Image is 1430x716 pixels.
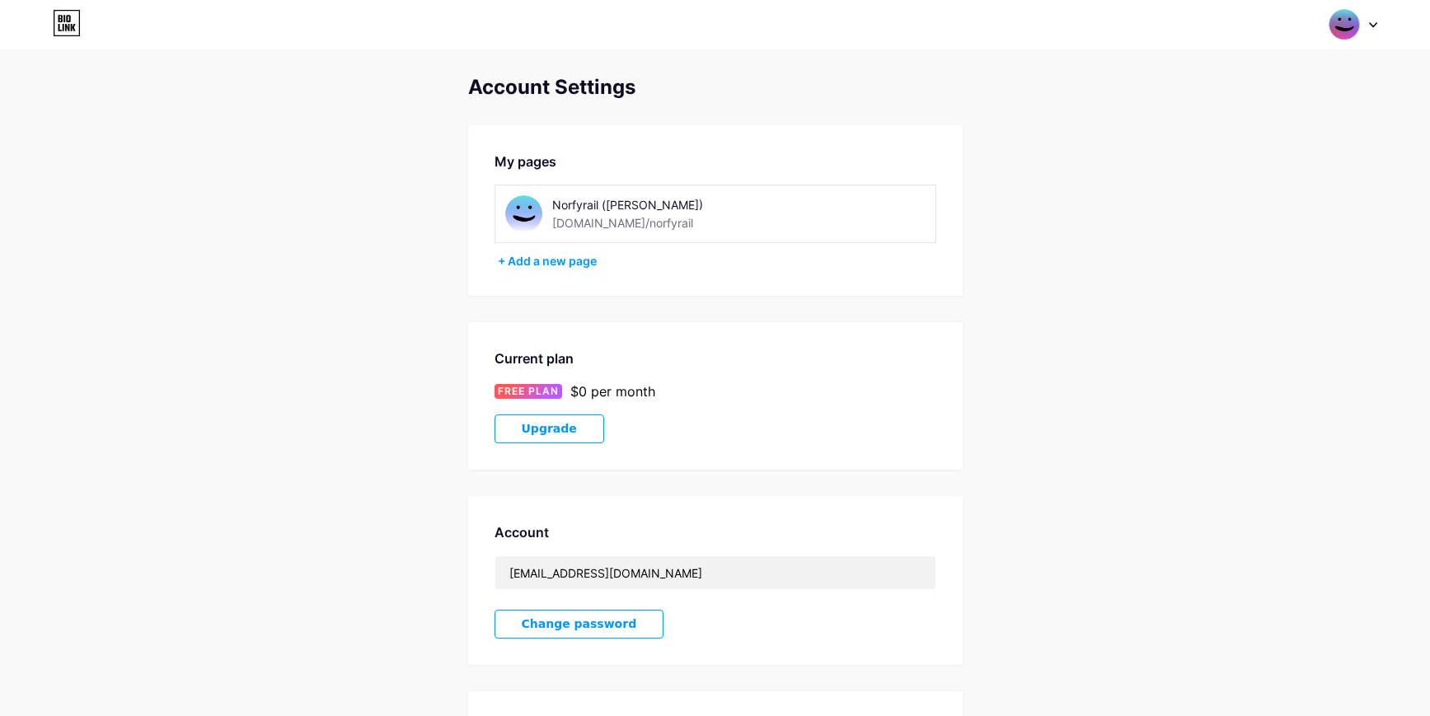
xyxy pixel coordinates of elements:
span: Upgrade [522,422,577,436]
div: Norfyrail ([PERSON_NAME]) [552,196,785,213]
input: Email [495,556,935,589]
div: Account [495,522,936,542]
div: Current plan [495,349,936,368]
img: norfyrail [1329,9,1360,40]
div: + Add a new page [498,253,936,269]
div: Account Settings [468,76,963,99]
div: My pages [495,152,936,171]
div: $0 per month [570,381,655,401]
div: [DOMAIN_NAME]/norfyrail [552,214,693,232]
span: FREE PLAN [498,384,559,399]
span: Change password [522,617,637,631]
button: Change password [495,610,664,639]
img: norfyrail [505,195,542,232]
button: Upgrade [495,414,604,443]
